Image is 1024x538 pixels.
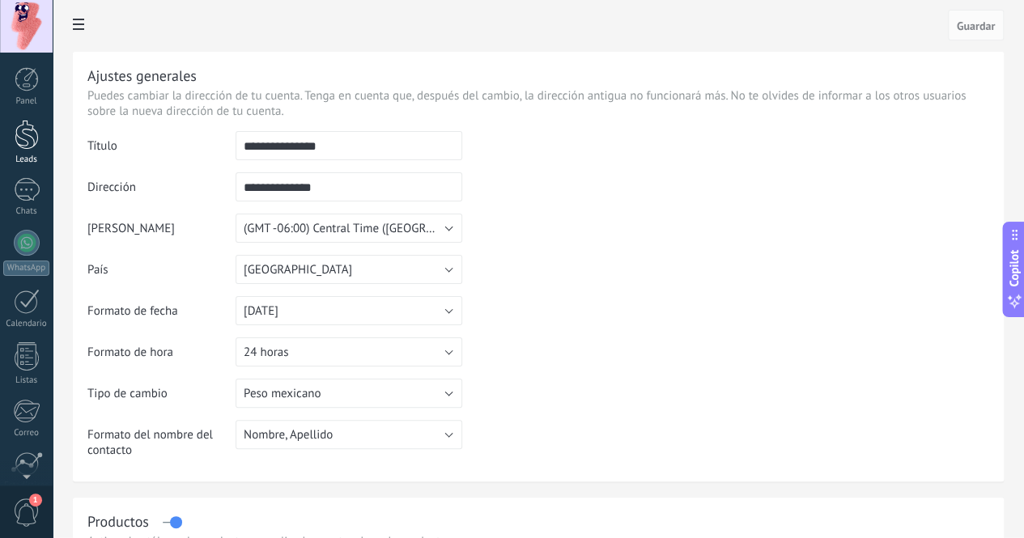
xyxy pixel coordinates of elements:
[87,172,236,214] td: Dirección
[244,262,352,277] span: [GEOGRAPHIC_DATA]
[236,214,462,243] button: (GMT -06:00) Central Time ([GEOGRAPHIC_DATA] & [GEOGRAPHIC_DATA])
[3,428,50,438] div: Correo
[236,296,462,325] button: [DATE]
[87,337,236,379] td: Formato de hora
[87,420,236,470] td: Formato del nombre del contacto
[1006,249,1022,286] span: Copilot
[236,255,462,284] button: [GEOGRAPHIC_DATA]
[3,155,50,165] div: Leads
[244,221,622,236] span: (GMT -06:00) Central Time ([GEOGRAPHIC_DATA] & [GEOGRAPHIC_DATA])
[29,494,42,506] span: 1
[957,20,995,32] span: Guardar
[87,379,236,420] td: Tipo de cambio
[87,214,236,255] td: [PERSON_NAME]
[87,255,236,296] td: País
[236,337,462,366] button: 24 horas
[3,319,50,329] div: Calendario
[3,375,50,386] div: Listas
[3,261,49,276] div: WhatsApp
[87,131,236,172] td: Título
[87,88,989,119] p: Puedes cambiar la dirección de tu cuenta. Tenga en cuenta que, después del cambio, la dirección a...
[948,10,1004,40] button: Guardar
[244,386,321,401] span: Peso mexicano
[244,427,333,443] span: Nombre, Apellido
[87,512,149,531] div: Productos
[236,379,462,408] button: Peso mexicano
[3,96,50,107] div: Panel
[244,345,288,360] span: 24 horas
[87,296,236,337] td: Formato de fecha
[87,66,197,85] div: Ajustes generales
[236,420,462,449] button: Nombre, Apellido
[244,303,278,319] span: [DATE]
[3,206,50,217] div: Chats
